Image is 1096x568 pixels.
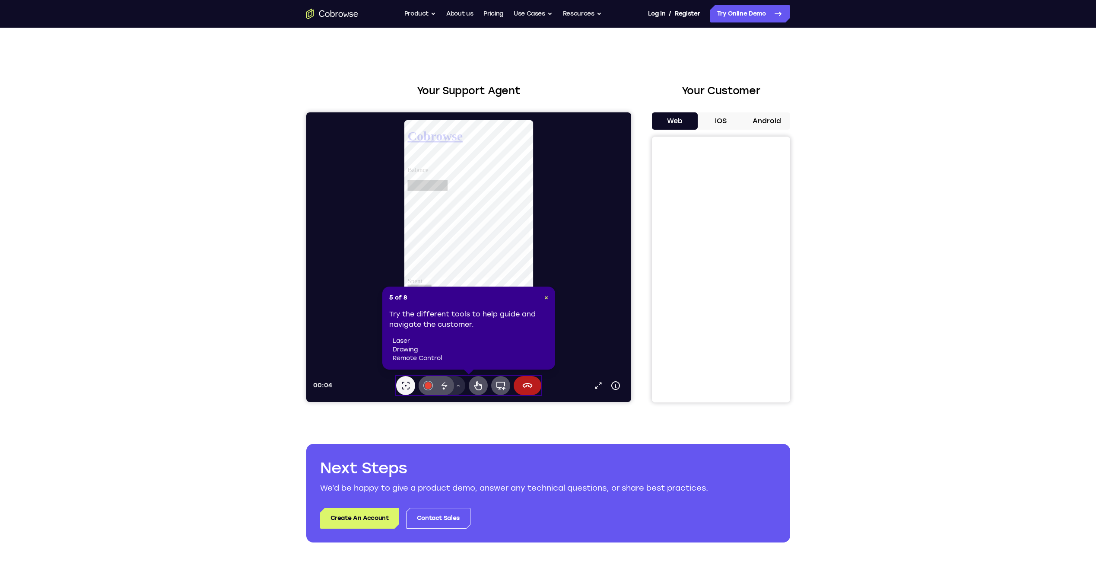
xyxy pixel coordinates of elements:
a: Pricing [483,5,503,22]
div: Try the different tools to help guide and navigate the customer. [389,309,548,363]
li: laser [393,337,548,345]
a: About us [446,5,473,22]
a: Go to the home page [306,9,358,19]
span: 5 of 8 [389,294,407,302]
h2: Next Steps [320,458,776,479]
p: We’d be happy to give a product demo, answer any technical questions, or share best practices. [320,482,776,494]
h2: Your Support Agent [306,83,631,99]
button: Resources [563,5,602,22]
button: iOS [698,112,744,130]
a: Create An Account [320,508,399,529]
button: Web [652,112,698,130]
a: Register [675,5,700,22]
span: × [544,294,548,301]
a: Contact Sales [406,508,470,529]
iframe: Agent [306,112,631,402]
h2: Your Customer [652,83,790,99]
button: Close Tour [544,294,548,302]
li: remote control [393,354,548,363]
a: Try Online Demo [710,5,790,22]
button: Use Cases [514,5,553,22]
button: Product [404,5,436,22]
li: drawing [393,345,548,354]
span: / [669,9,671,19]
a: Log In [648,5,665,22]
button: Android [744,112,790,130]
